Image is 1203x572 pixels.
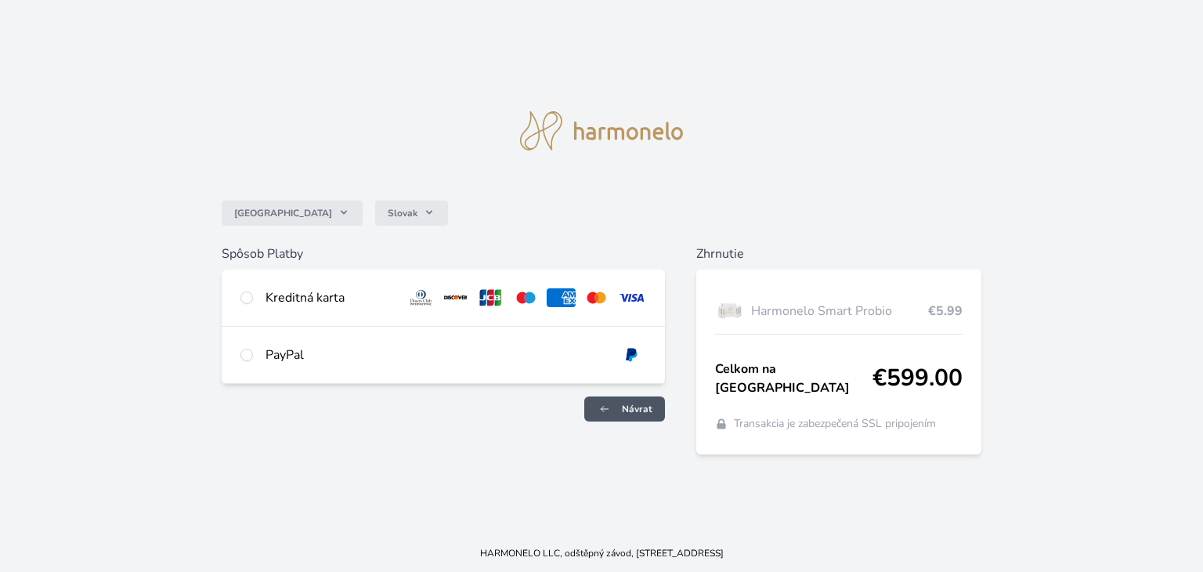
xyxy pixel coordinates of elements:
img: diners.svg [406,288,435,307]
span: [GEOGRAPHIC_DATA] [234,207,332,219]
button: [GEOGRAPHIC_DATA] [222,201,363,226]
h6: Zhrnutie [696,244,981,263]
span: €5.99 [928,302,963,320]
div: PayPal [266,346,605,364]
img: amex.svg [547,288,576,307]
span: Celkom na [GEOGRAPHIC_DATA] [715,360,872,397]
img: visa.svg [617,288,646,307]
img: mc.svg [582,288,611,307]
h6: Spôsob Platby [222,244,665,263]
div: Kreditná karta [266,288,394,307]
button: Slovak [375,201,448,226]
img: maestro.svg [511,288,540,307]
img: paypal.svg [617,346,646,364]
img: Box-6-lahvi-SMART-PROBIO-1_(1)-lo.png [715,291,745,331]
span: Harmonelo Smart Probio [751,302,928,320]
span: €599.00 [872,364,963,393]
img: logo.svg [520,111,683,150]
img: jcb.svg [476,288,505,307]
a: Návrat [584,396,665,422]
span: Transakcia je zabezpečená SSL pripojením [734,416,936,432]
span: Návrat [622,403,652,415]
img: discover.svg [442,288,471,307]
span: Slovak [388,207,417,219]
